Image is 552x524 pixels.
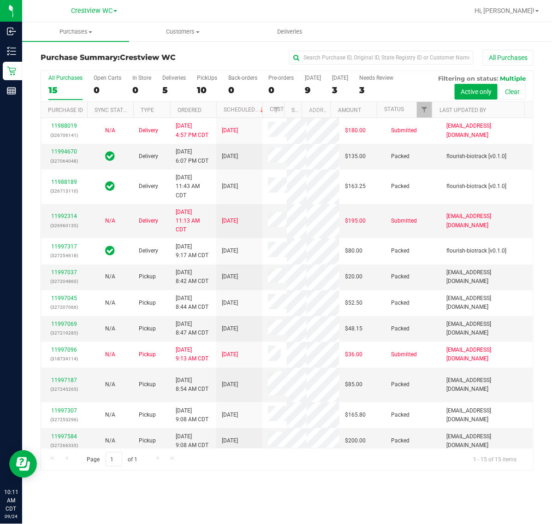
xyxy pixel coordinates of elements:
span: $36.00 [345,350,362,359]
span: Packed [391,272,410,281]
span: [EMAIL_ADDRESS][DOMAIN_NAME] [446,294,528,312]
div: 0 [94,85,121,95]
a: 11997584 [51,433,77,440]
th: Address [302,102,331,118]
span: Packed [391,182,410,191]
p: (326960135) [47,221,82,230]
div: [DATE] [332,75,348,81]
p: (327253296) [47,415,82,424]
span: [DATE] 8:54 AM CDT [176,376,208,394]
span: [EMAIL_ADDRESS][DOMAIN_NAME] [446,320,528,337]
inline-svg: Retail [7,66,16,76]
span: [DATE] [222,436,238,445]
span: Filtering on status: [438,75,498,82]
span: $48.15 [345,324,362,333]
span: Hi, [PERSON_NAME]! [475,7,534,14]
a: Customers [129,22,236,41]
input: Search Purchase ID, Original ID, State Registry ID or Customer Name... [289,51,474,65]
span: Pickup [139,272,156,281]
span: $165.80 [345,411,366,419]
p: 09/24 [4,513,18,520]
p: (326713110) [47,187,82,195]
span: Pickup [139,436,156,445]
a: 11997307 [51,407,77,414]
span: Not Applicable [105,437,115,444]
span: Crestview WC [71,7,113,15]
div: Needs Review [359,75,393,81]
a: 11997096 [51,347,77,353]
div: 0 [132,85,151,95]
p: (327064048) [47,157,82,165]
button: Active only [455,84,498,100]
span: In Sync [106,150,115,163]
p: (327245265) [47,385,82,394]
span: [DATE] 8:47 AM CDT [176,320,208,337]
p: (326706141) [47,131,82,140]
span: $20.00 [345,272,362,281]
span: Delivery [139,152,158,161]
span: Packed [391,299,410,307]
span: Delivery [139,182,158,191]
div: PickUps [197,75,217,81]
button: N/A [105,217,115,225]
span: In Sync [106,180,115,193]
span: Submitted [391,126,417,135]
a: Deliveries [237,22,344,41]
div: [DATE] [305,75,321,81]
a: Purchases [22,22,129,41]
span: $85.00 [345,380,362,389]
button: N/A [105,126,115,135]
span: [EMAIL_ADDRESS][DOMAIN_NAME] [446,268,528,286]
span: $80.00 [345,247,362,255]
a: Ordered [178,107,202,113]
span: [DATE] [222,182,238,191]
span: Not Applicable [105,351,115,358]
span: [DATE] [222,217,238,225]
span: Crestview WC [120,53,176,62]
span: Deliveries [265,28,315,36]
inline-svg: Inbound [7,27,16,36]
span: Page of 1 [79,452,145,466]
button: Clear [499,84,526,100]
div: 5 [162,85,186,95]
span: Delivery [139,247,158,255]
a: 11997317 [51,243,77,250]
div: All Purchases [48,75,83,81]
div: 0 [268,85,294,95]
span: [DATE] 11:13 AM CDT [176,208,211,235]
a: 11997187 [51,377,77,383]
span: Not Applicable [105,218,115,224]
div: 9 [305,85,321,95]
span: [DATE] [222,324,238,333]
span: In Sync [106,244,115,257]
a: 11992314 [51,213,77,219]
span: Pickup [139,350,156,359]
p: (327207066) [47,303,82,312]
span: flourish-biotrack [v0.1.0] [446,152,506,161]
div: 10 [197,85,217,95]
span: Purchases [22,28,129,36]
div: 3 [359,85,393,95]
p: (327266335) [47,441,82,450]
span: Customers [130,28,236,36]
button: N/A [105,324,115,333]
a: Filter [417,102,432,118]
button: N/A [105,272,115,281]
span: Packed [391,152,410,161]
span: $195.00 [345,217,366,225]
span: Pickup [139,380,156,389]
span: Not Applicable [105,381,115,388]
span: [DATE] [222,272,238,281]
button: N/A [105,350,115,359]
div: In Store [132,75,151,81]
inline-svg: Reports [7,86,16,95]
span: Not Applicable [105,273,115,280]
span: [DATE] [222,411,238,419]
a: Amount [338,107,361,113]
span: [DATE] 8:42 AM CDT [176,268,208,286]
span: Packed [391,380,410,389]
span: Packed [391,411,410,419]
a: Scheduled [224,106,266,113]
span: [EMAIL_ADDRESS][DOMAIN_NAME] [446,346,528,363]
div: Open Carts [94,75,121,81]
